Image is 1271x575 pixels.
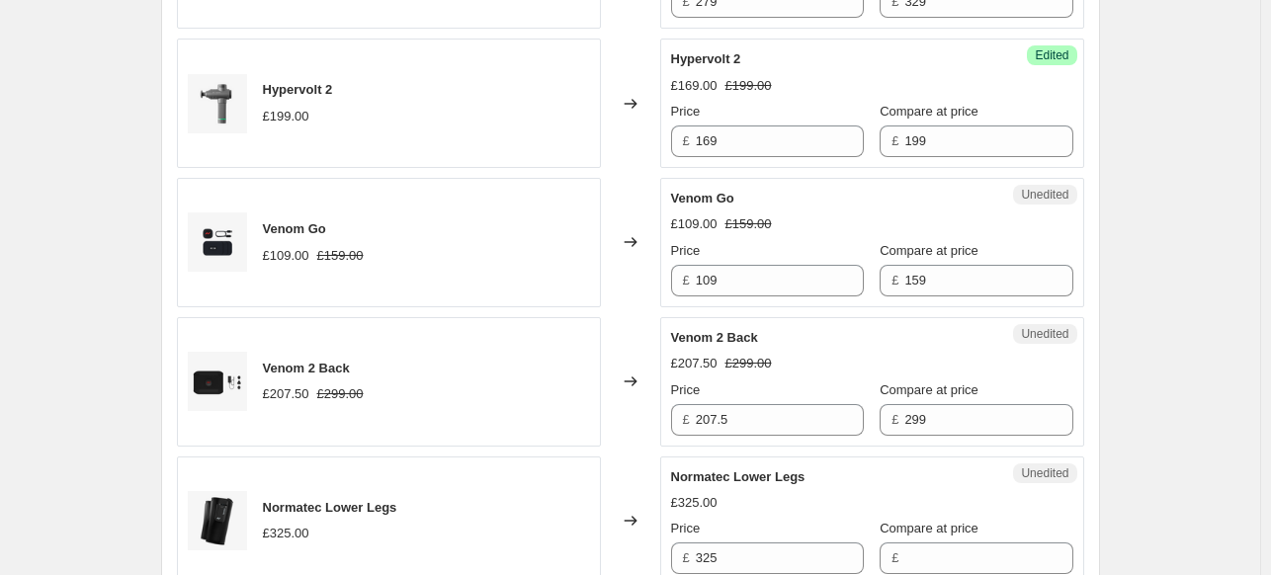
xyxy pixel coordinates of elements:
div: £109.00 [671,214,718,234]
span: Compare at price [880,521,978,535]
img: 2_a465fd44-f497-47f2-9e44-9175933b3acc_80x.png [188,491,247,550]
span: £ [891,273,898,287]
div: £169.00 [671,76,718,96]
span: Normatec Lower Legs [671,469,805,484]
span: Unedited [1021,187,1068,203]
span: Venom Go [263,221,326,236]
img: ttt_80x.png [188,352,247,411]
span: £ [891,412,898,427]
span: Unedited [1021,326,1068,342]
span: £ [683,412,690,427]
strike: £299.00 [725,354,772,373]
span: Compare at price [880,382,978,397]
strike: £159.00 [317,246,364,266]
div: £325.00 [671,493,718,513]
div: £109.00 [263,246,309,266]
div: £207.50 [671,354,718,373]
span: Venom Go [671,191,734,205]
span: Venom 2 Back [263,361,350,375]
strike: £159.00 [725,214,772,234]
span: £ [891,133,898,148]
span: £ [891,550,898,565]
div: £199.00 [263,107,309,126]
img: 22_44f639e3-686f-46f6-a9f0-700201502089_80x.png [188,212,247,272]
strike: £199.00 [725,76,772,96]
span: Hypervolt 2 [263,82,333,97]
span: Edited [1035,47,1068,63]
span: Venom 2 Back [671,330,758,345]
span: Unedited [1021,465,1068,481]
div: £207.50 [263,384,309,404]
span: Hypervolt 2 [671,51,741,66]
span: £ [683,273,690,287]
span: Price [671,243,701,258]
span: Price [671,382,701,397]
span: Price [671,104,701,119]
strike: £299.00 [317,384,364,404]
span: Price [671,521,701,535]
span: £ [683,550,690,565]
span: Compare at price [880,243,978,258]
div: £325.00 [263,524,309,543]
span: Compare at price [880,104,978,119]
img: Frame5321_80x.png [188,74,247,133]
span: Normatec Lower Legs [263,500,397,515]
span: £ [683,133,690,148]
